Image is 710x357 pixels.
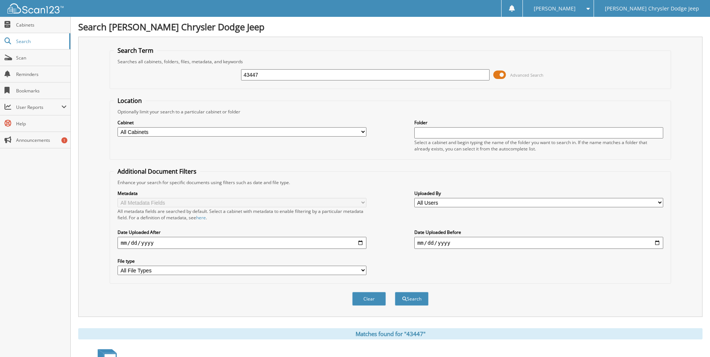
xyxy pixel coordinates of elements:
[534,6,576,11] span: [PERSON_NAME]
[414,229,663,235] label: Date Uploaded Before
[118,190,366,196] label: Metadata
[114,46,157,55] legend: Search Term
[196,214,206,221] a: here
[114,167,200,176] legend: Additional Document Filters
[16,71,67,77] span: Reminders
[61,137,67,143] div: 1
[114,109,667,115] div: Optionally limit your search to a particular cabinet or folder
[16,120,67,127] span: Help
[352,292,386,306] button: Clear
[78,21,703,33] h1: Search [PERSON_NAME] Chrysler Dodge Jeep
[16,104,61,110] span: User Reports
[114,179,667,186] div: Enhance your search for specific documents using filters such as date and file type.
[16,137,67,143] span: Announcements
[118,119,366,126] label: Cabinet
[605,6,699,11] span: [PERSON_NAME] Chrysler Dodge Jeep
[118,208,366,221] div: All metadata fields are searched by default. Select a cabinet with metadata to enable filtering b...
[118,229,366,235] label: Date Uploaded After
[395,292,429,306] button: Search
[16,22,67,28] span: Cabinets
[78,328,703,339] div: Matches found for "43447"
[414,190,663,196] label: Uploaded By
[414,237,663,249] input: end
[7,3,64,13] img: scan123-logo-white.svg
[118,258,366,264] label: File type
[114,97,146,105] legend: Location
[114,58,667,65] div: Searches all cabinets, folders, files, metadata, and keywords
[414,119,663,126] label: Folder
[16,55,67,61] span: Scan
[118,237,366,249] input: start
[16,38,65,45] span: Search
[414,139,663,152] div: Select a cabinet and begin typing the name of the folder you want to search in. If the name match...
[16,88,67,94] span: Bookmarks
[510,72,543,78] span: Advanced Search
